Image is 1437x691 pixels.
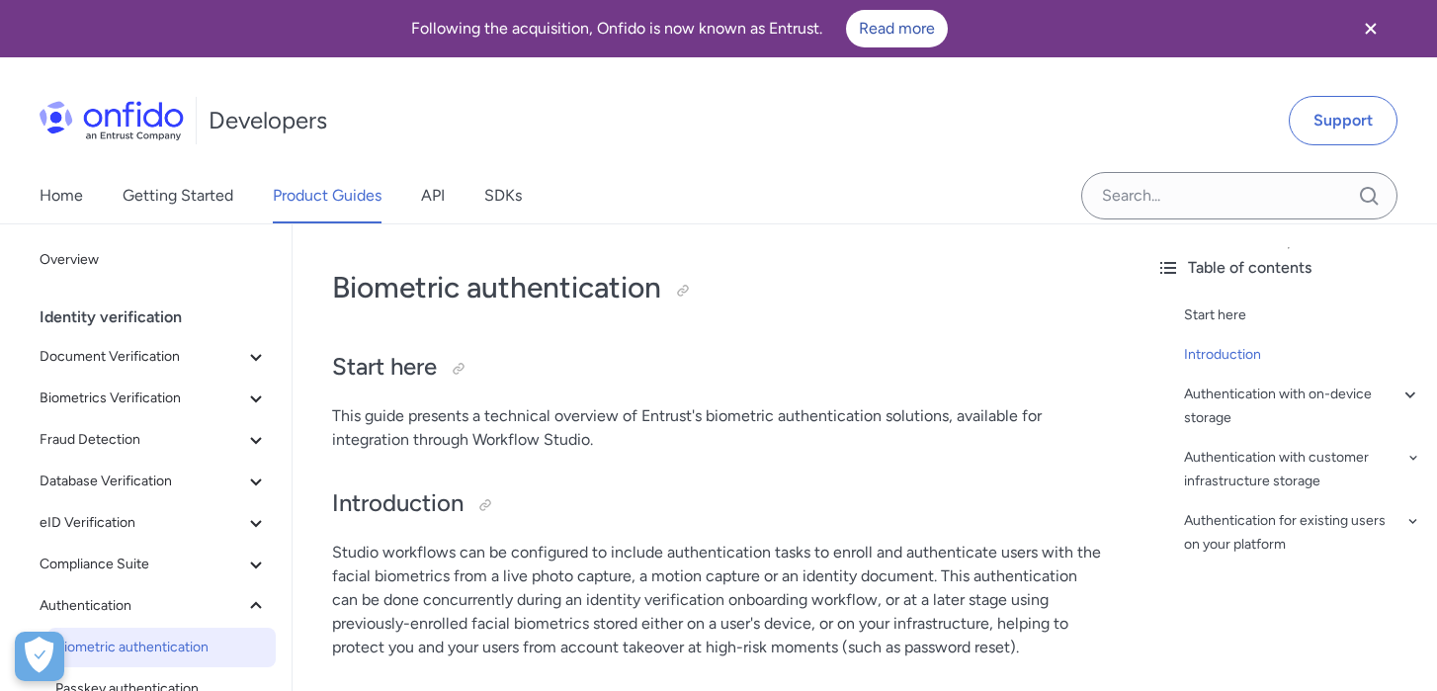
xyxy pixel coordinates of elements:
a: Getting Started [123,168,233,223]
span: Biometric authentication [55,636,268,659]
button: Open Preferences [15,632,64,681]
button: eID Verification [32,503,276,543]
span: Biometrics Verification [40,387,244,410]
div: Cookie Preferences [15,632,64,681]
h2: Introduction [332,487,1101,521]
div: Identity verification [40,298,284,337]
h2: Start here [332,351,1101,385]
span: Document Verification [40,345,244,369]
img: Onfido Logo [40,101,184,140]
button: Document Verification [32,337,276,377]
a: Introduction [1184,343,1421,367]
span: Database Verification [40,470,244,493]
a: Product Guides [273,168,381,223]
a: Start here [1184,303,1421,327]
a: API [421,168,445,223]
span: Fraud Detection [40,428,244,452]
span: Authentication [40,594,244,618]
h1: Biometric authentication [332,268,1101,307]
button: Database Verification [32,462,276,501]
input: Onfido search input field [1081,172,1397,219]
a: Read more [846,10,948,47]
a: Home [40,168,83,223]
h1: Developers [209,105,327,136]
a: SDKs [484,168,522,223]
a: Authentication for existing users on your platform [1184,509,1421,557]
button: Close banner [1334,4,1407,53]
a: Biometric authentication [47,628,276,667]
a: Authentication with customer infrastructure storage [1184,446,1421,493]
span: Overview [40,248,268,272]
a: Overview [32,240,276,280]
button: Fraud Detection [32,420,276,460]
p: This guide presents a technical overview of Entrust's biometric authentication solutions, availab... [332,404,1101,452]
svg: Close banner [1359,17,1383,41]
span: eID Verification [40,511,244,535]
a: Support [1289,96,1397,145]
div: Following the acquisition, Onfido is now known as Entrust. [24,10,1334,47]
span: Compliance Suite [40,553,244,576]
p: Studio workflows can be configured to include authentication tasks to enroll and authenticate use... [332,541,1101,659]
div: Table of contents [1156,256,1421,280]
button: Compliance Suite [32,545,276,584]
button: Biometrics Verification [32,379,276,418]
a: Authentication with on-device storage [1184,383,1421,430]
button: Authentication [32,586,276,626]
